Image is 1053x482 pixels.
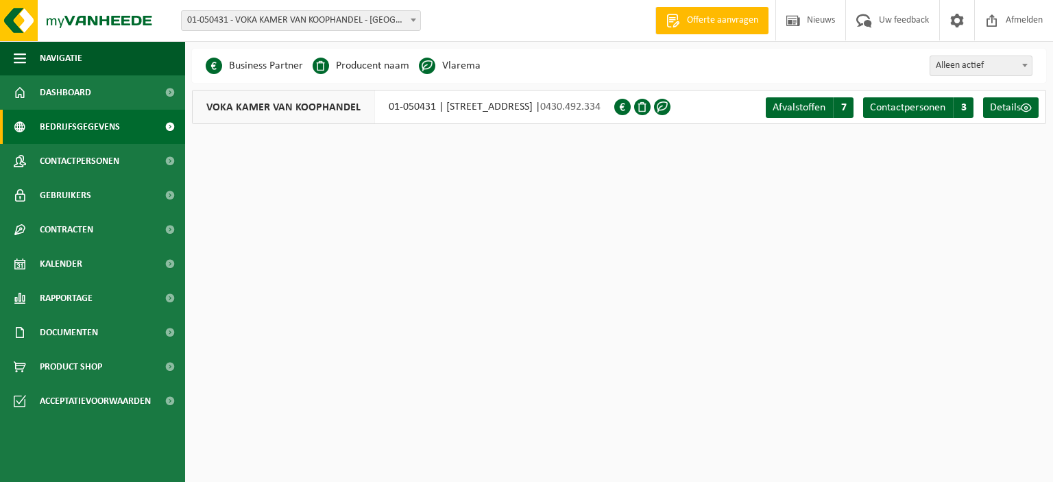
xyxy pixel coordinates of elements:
[192,90,614,124] div: 01-050431 | [STREET_ADDRESS] |
[655,7,768,34] a: Offerte aanvragen
[313,56,409,76] li: Producent naam
[181,10,421,31] span: 01-050431 - VOKA KAMER VAN KOOPHANDEL - KORTRIJK
[40,384,151,418] span: Acceptatievoorwaarden
[206,56,303,76] li: Business Partner
[990,102,1021,113] span: Details
[40,144,119,178] span: Contactpersonen
[983,97,1039,118] a: Details
[683,14,762,27] span: Offerte aanvragen
[40,350,102,384] span: Product Shop
[833,97,854,118] span: 7
[182,11,420,30] span: 01-050431 - VOKA KAMER VAN KOOPHANDEL - KORTRIJK
[40,110,120,144] span: Bedrijfsgegevens
[40,75,91,110] span: Dashboard
[540,101,601,112] span: 0430.492.334
[863,97,973,118] a: Contactpersonen 3
[766,97,854,118] a: Afvalstoffen 7
[40,315,98,350] span: Documenten
[930,56,1032,76] span: Alleen actief
[40,41,82,75] span: Navigatie
[870,102,945,113] span: Contactpersonen
[40,213,93,247] span: Contracten
[930,56,1032,75] span: Alleen actief
[193,91,375,123] span: VOKA KAMER VAN KOOPHANDEL
[40,281,93,315] span: Rapportage
[40,247,82,281] span: Kalender
[40,178,91,213] span: Gebruikers
[953,97,973,118] span: 3
[773,102,825,113] span: Afvalstoffen
[419,56,481,76] li: Vlarema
